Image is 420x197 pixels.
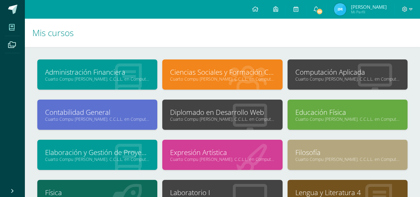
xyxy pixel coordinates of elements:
a: Educación Física [295,107,400,117]
span: 69 [316,8,323,15]
a: Cuarto Compu [PERSON_NAME]. C.C.L.L. en Computación "A" [295,76,400,82]
a: Computación Aplicada [295,67,400,77]
a: Elaboración y Gestión de Proyectos [45,148,150,157]
a: Cuarto Compu [PERSON_NAME]. C.C.L.L. en Computación "A" [295,116,400,122]
a: Cuarto Compu [PERSON_NAME]. C.C.L.L. en Computación "A" [295,156,400,162]
span: Mis cursos [32,27,74,39]
a: Ciencias Sociales y Formación Ciudadana [170,67,275,77]
a: Cuarto Compu [PERSON_NAME]. C.C.L.L. en Computación "A" [45,156,150,162]
a: Cuarto Compu [PERSON_NAME]. C.C.L.L. en Computación "A" [170,76,275,82]
a: Diplomado en Desarrollo Web [170,107,275,117]
a: Expresión Artística [170,148,275,157]
span: Mi Perfil [351,9,387,15]
a: Administración Financiera [45,67,150,77]
a: Cuarto Compu [PERSON_NAME]. C.C.L.L. en Computación "A" [45,116,150,122]
a: Filosofía [295,148,400,157]
a: Cuarto Compu [PERSON_NAME]. C.C.L.L. en Computación "A" [170,156,275,162]
img: 6e4b946c0e48c17756b642b58cdf6997.png [334,3,346,16]
span: [PERSON_NAME] [351,4,387,10]
a: Cuarto Compu [PERSON_NAME]. C.C.L.L. en Computación "A" [45,76,150,82]
a: Contabilidad General [45,107,150,117]
a: Cuarto Compu [PERSON_NAME]. C.C.L.L. en Computación "A" [170,116,275,122]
